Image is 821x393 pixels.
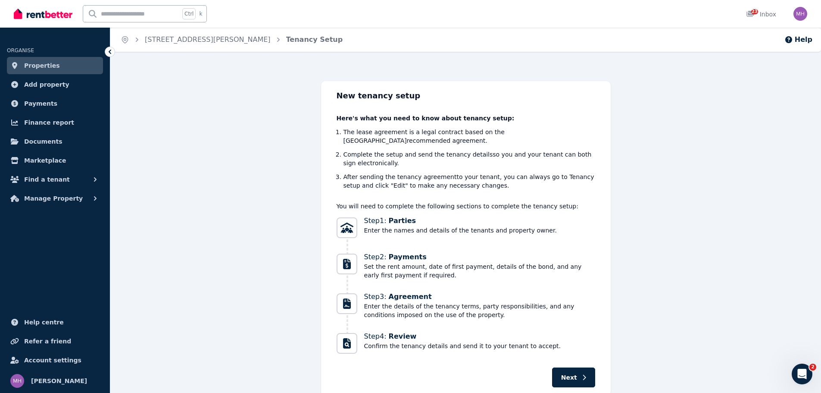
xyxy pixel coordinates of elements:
[145,35,271,44] a: [STREET_ADDRESS][PERSON_NAME]
[389,217,416,225] span: Parties
[337,202,595,211] p: You will need to complete the following sections to complete the tenancy setup:
[182,8,196,19] span: Ctrl
[389,253,427,261] span: Payments
[364,302,595,319] span: Enter the details of the tenancy terms, party responsibilities, and any conditions imposed on the...
[24,98,57,109] span: Payments
[343,173,595,190] li: After sending the tenancy agreement to your tenant, you can always go to Tenancy setup and click ...
[364,252,595,262] span: Step 2 :
[31,376,87,386] span: [PERSON_NAME]
[751,9,758,14] span: 23
[364,331,561,342] span: Step 4 :
[7,333,103,350] a: Refer a friend
[364,226,557,235] span: Enter the names and details of the tenants and property owner.
[389,292,432,301] span: Agreement
[343,128,595,145] li: The lease agreement is a legal contract based on the [GEOGRAPHIC_DATA] recommended agreement.
[24,355,81,365] span: Account settings
[24,193,83,204] span: Manage Property
[364,262,595,280] span: Set the rent amount, date of first payment, details of the bond, and any early first payment if r...
[809,364,816,371] span: 2
[24,60,60,71] span: Properties
[364,342,561,350] span: Confirm the tenancy details and send it to your tenant to accept.
[784,35,812,45] button: Help
[7,171,103,188] button: Find a tenant
[792,364,812,384] iframe: Intercom live chat
[24,136,62,147] span: Documents
[24,117,74,128] span: Finance report
[7,152,103,169] a: Marketplace
[561,373,577,382] span: Next
[24,79,69,90] span: Add property
[337,216,595,355] nav: Progress
[364,216,557,226] span: Step 1 :
[7,314,103,331] a: Help centre
[14,7,72,20] img: RentBetter
[7,47,34,53] span: ORGANISE
[7,57,103,74] a: Properties
[110,28,353,52] nav: Breadcrumb
[24,155,66,166] span: Marketplace
[389,332,417,340] span: Review
[793,7,807,21] img: Martyn Hinde
[286,35,343,45] span: Tenancy Setup
[7,133,103,150] a: Documents
[24,174,70,185] span: Find a tenant
[7,190,103,207] button: Manage Property
[337,114,595,123] p: Here's what you need to know about tenancy setup:
[24,336,71,346] span: Refer a friend
[7,114,103,131] a: Finance report
[7,76,103,93] a: Add property
[7,95,103,112] a: Payments
[10,374,24,388] img: Martyn Hinde
[24,317,64,327] span: Help centre
[199,10,202,17] span: k
[552,368,595,387] button: Next
[337,90,595,102] h2: New tenancy setup
[343,150,595,167] li: Complete the setup and send the tenancy details so you and your tenant can both sign electronical...
[746,10,776,19] div: Inbox
[364,292,595,302] span: Step 3 :
[7,352,103,369] a: Account settings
